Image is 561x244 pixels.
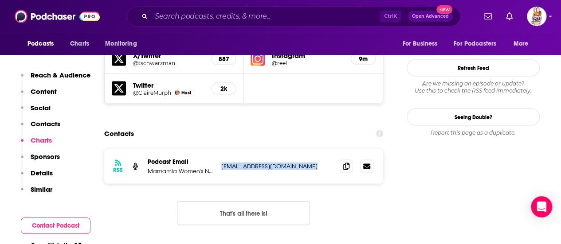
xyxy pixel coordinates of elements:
a: @reel [272,59,343,66]
div: Open Intercom Messenger [531,196,552,217]
h2: Contacts [104,125,134,142]
button: open menu [21,35,65,52]
p: Social [31,104,51,112]
img: User Profile [527,7,546,26]
h5: Twitter [133,81,204,89]
h5: 2k [219,85,228,92]
h5: Instagram [272,51,343,59]
button: Charts [21,136,52,152]
p: Contacts [31,120,60,128]
button: Reach & Audience [21,71,90,87]
h5: 887 [219,55,228,62]
a: @tschwarzman [133,59,204,66]
span: Monitoring [105,38,137,50]
button: Content [21,87,57,104]
p: Charts [31,136,52,144]
button: open menu [448,35,509,52]
div: Report this page as a duplicate. [407,129,540,136]
button: Details [21,169,53,185]
span: Podcasts [27,38,54,50]
span: New [436,5,452,14]
button: Similar [21,185,52,201]
span: Logged in as Nouel [527,7,546,26]
img: iconImage [251,51,265,66]
h5: X/Twitter [133,51,204,59]
button: Open AdvancedNew [408,11,453,22]
img: Podchaser - Follow, Share and Rate Podcasts [15,8,100,25]
p: [EMAIL_ADDRESS][DOMAIN_NAME] [221,162,333,170]
a: @ClaireMurph [133,89,171,96]
p: Details [31,169,53,177]
p: Mamamia Women's Network [148,167,214,174]
span: For Podcasters [454,38,496,50]
a: Seeing Double? [407,108,540,125]
span: More [514,38,529,50]
p: Similar [31,185,52,194]
span: For Business [402,38,437,50]
div: Search podcasts, credits, & more... [127,6,460,27]
button: open menu [507,35,540,52]
input: Search podcasts, credits, & more... [151,9,380,23]
span: Open Advanced [412,14,449,19]
button: Social [21,104,51,120]
a: Charts [64,35,94,52]
a: Show notifications dropdown [480,9,495,24]
button: Show profile menu [527,7,546,26]
p: Podcast Email [148,158,214,165]
button: open menu [99,35,148,52]
div: Are we missing an episode or update? Use this to check the RSS feed immediately. [407,80,540,94]
button: Contact Podcast [21,217,90,234]
p: Sponsors [31,152,60,161]
button: Nothing here. [177,201,310,225]
button: Sponsors [21,152,60,169]
h3: RSS [113,166,123,173]
button: open menu [396,35,448,52]
p: Content [31,87,57,96]
span: Charts [70,38,89,50]
img: Claire Murphy Yukich [175,90,180,95]
p: Reach & Audience [31,71,90,79]
button: Contacts [21,120,60,136]
button: Refresh Feed [407,59,540,76]
a: Show notifications dropdown [502,9,516,24]
h5: 9m [358,55,368,62]
span: Ctrl K [380,11,401,22]
span: Host [181,89,191,95]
